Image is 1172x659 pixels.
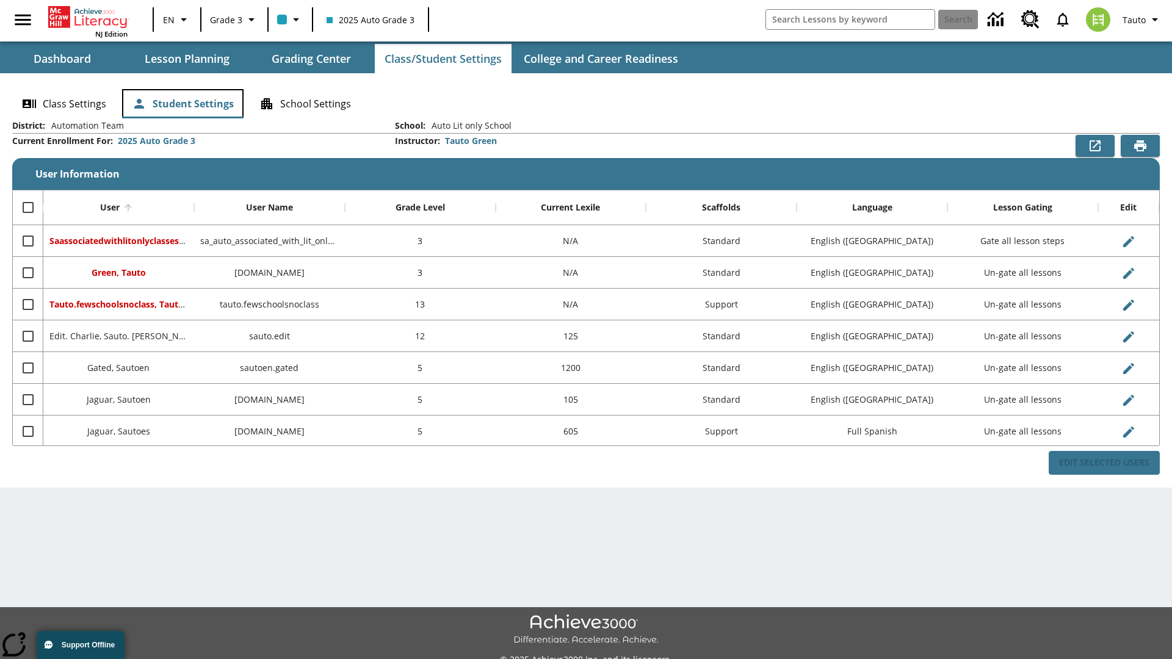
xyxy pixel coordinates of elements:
button: Language: EN, Select a language [157,9,197,31]
div: English (US) [797,225,947,257]
input: search field [766,10,935,29]
div: Gate all lesson steps [947,225,1098,257]
div: Un-gate all lessons [947,384,1098,416]
div: 5 [345,416,496,447]
div: Standard [646,225,797,257]
button: College and Career Readiness [514,44,688,73]
div: Scaffolds [702,202,740,213]
div: English (US) [797,257,947,289]
button: Select a new avatar [1079,4,1118,35]
div: Un-gate all lessons [947,320,1098,352]
div: Un-gate all lessons [947,289,1098,320]
div: sa_auto_associated_with_lit_only_classes [194,225,345,257]
div: 2025 Auto Grade 3 [118,135,195,147]
button: Grade: Grade 3, Select a grade [205,9,264,31]
a: Data Center [980,3,1014,37]
div: Lesson Gating [993,202,1052,213]
button: Grading Center [250,44,372,73]
div: English (US) [797,289,947,320]
span: Auto Lit only School [425,120,512,132]
div: 1200 [496,352,646,384]
div: User [100,202,120,213]
span: NJ Edition [95,29,128,38]
span: 2025 Auto Grade 3 [327,13,414,26]
span: Automation Team [45,120,124,132]
button: Edit User [1116,388,1141,412]
span: EN [163,13,175,26]
span: Green, Tauto [92,267,146,278]
div: sautoen.gated [194,352,345,384]
div: English (US) [797,352,947,384]
span: Jaguar, Sautoes [87,425,150,437]
div: 125 [496,320,646,352]
div: 105 [496,384,646,416]
div: sautoen.jaguar [194,384,345,416]
button: Class Settings [12,89,116,118]
div: Un-gate all lessons [947,416,1098,447]
div: sauto.edit [194,320,345,352]
div: 5 [345,384,496,416]
div: N/A [496,225,646,257]
button: Edit User [1116,356,1141,381]
div: 3 [345,225,496,257]
div: 3 [345,257,496,289]
span: Edit. Charlie, Sauto. Charlie [49,330,200,342]
div: Support [646,416,797,447]
span: Tauto [1123,13,1146,26]
button: Edit User [1116,229,1141,254]
button: Class color is light blue. Change class color [272,9,308,31]
button: Class/Student Settings [375,44,512,73]
span: Jaguar, Sautoen [87,394,151,405]
span: Saassociatedwithlitonlyclasses, Saassociatedwithlitonlyclasses [49,235,313,247]
div: Standard [646,257,797,289]
div: Home [48,4,128,38]
img: Achieve3000 Differentiate Accelerate Achieve [513,614,659,646]
button: School Settings [250,89,361,118]
div: Class/Student Settings [12,89,1160,118]
div: 605 [496,416,646,447]
img: avatar image [1086,7,1110,32]
span: Gated, Sautoen [87,362,150,373]
div: Un-gate all lessons [947,257,1098,289]
div: tauto.green [194,257,345,289]
div: English (US) [797,384,947,416]
button: Support Offline [37,631,125,659]
button: Edit User [1116,420,1141,444]
div: Language [852,202,892,213]
a: Notifications [1047,4,1079,35]
div: 13 [345,289,496,320]
div: Grade Level [396,202,445,213]
h2: Instructor : [395,136,440,146]
div: User Information [12,120,1160,475]
div: Standard [646,384,797,416]
div: tauto.fewschoolsnoclass [194,289,345,320]
button: Dashboard [1,44,123,73]
div: Current Lexile [541,202,600,213]
button: Lesson Planning [126,44,248,73]
div: Un-gate all lessons [947,352,1098,384]
button: Edit User [1116,261,1141,286]
h2: Current Enrollment For : [12,136,113,146]
div: N/A [496,257,646,289]
div: Tauto Green [445,135,497,147]
div: Standard [646,320,797,352]
button: Open side menu [5,2,41,38]
div: 12 [345,320,496,352]
button: Profile/Settings [1118,9,1167,31]
span: Support Offline [62,641,115,649]
div: Full Spanish [797,416,947,447]
button: Student Settings [122,89,244,118]
div: English (US) [797,320,947,352]
span: Tauto.fewschoolsnoclass, Tauto.fewschoolsnoclass [49,298,264,310]
a: Home [48,5,128,29]
div: Support [646,289,797,320]
button: Export to CSV [1076,135,1115,157]
div: Standard [646,352,797,384]
div: Edit [1120,202,1137,213]
h2: District : [12,121,45,131]
button: Edit User [1116,325,1141,349]
div: N/A [496,289,646,320]
div: sautoes.jaguar [194,416,345,447]
a: Resource Center, Will open in new tab [1014,3,1047,36]
span: Grade 3 [210,13,242,26]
